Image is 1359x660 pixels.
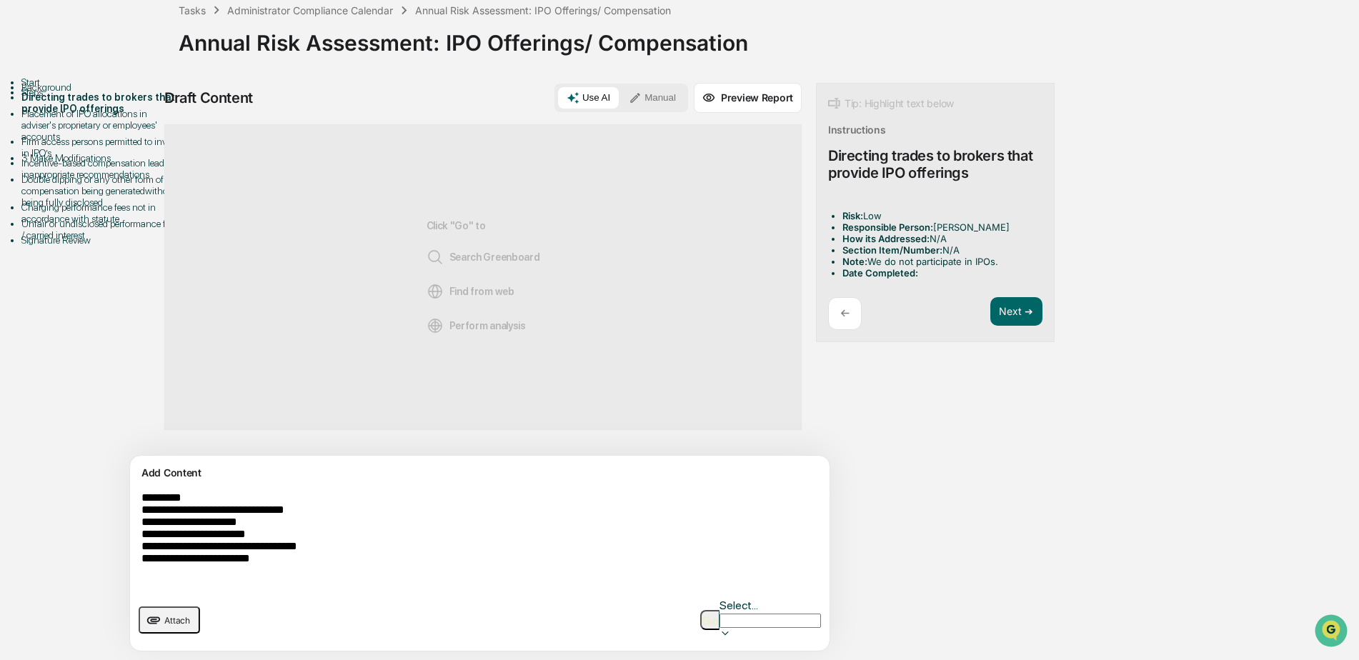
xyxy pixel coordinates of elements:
a: 🗄️Attestations [98,248,183,274]
li: N/A [842,244,1010,256]
button: Start new chat [243,114,260,131]
span: Pylon [142,316,173,326]
div: Unfair or undisclosed performance fees / carried interest [21,218,179,241]
span: [PERSON_NAME] [44,194,116,206]
div: Signature Review [21,234,179,246]
strong: Risk: [842,210,863,221]
span: Preclearance [29,254,92,268]
span: Data Lookup [29,281,90,295]
strong: Section Item/Number: [842,244,942,256]
span: [DATE] [126,194,156,206]
div: Start new chat [64,109,234,124]
div: Instructions [828,124,886,136]
div: Tip: Highlight text below [828,95,954,112]
p: ← [840,306,850,320]
div: Administrator Compliance Calendar [227,4,393,16]
div: Add Content [139,464,821,481]
button: upload document [139,606,200,634]
div: Annual Risk Assessment: IPO Offerings/ Compensation [415,4,671,16]
button: Go [700,610,720,630]
div: Double dipping or any other form of compensation being generatedwithout being fully disclosed [21,174,179,208]
li: [PERSON_NAME] [842,221,1010,233]
span: • [119,194,124,206]
div: Firm access persons permitted to invest in IPO’s [21,136,179,159]
img: Analysis [427,317,444,334]
div: Draft Content [164,89,253,106]
a: 🖐️Preclearance [9,248,98,274]
a: Powered byPylon [101,315,173,326]
li: N/A [842,233,1010,244]
div: Steps [21,86,179,98]
button: See all [221,156,260,173]
span: Attestations [118,254,177,268]
div: Incentive-based compensation leads to inappropriate recommendations [21,157,179,180]
button: Manual [620,87,685,109]
img: Go [702,616,719,625]
div: 🔎 [14,282,26,294]
button: Preview Report [694,83,802,113]
strong: Date Completed: [842,267,918,279]
a: 🔎Data Lookup [9,275,96,301]
div: Start [21,76,179,88]
div: 3 Make Modifications [21,152,179,164]
button: Use AI [558,87,619,109]
button: Next ➔ [990,297,1042,326]
iframe: Open customer support [1313,613,1352,651]
span: Find from web [427,283,514,300]
img: 1746055101610-c473b297-6a78-478c-a979-82029cc54cd1 [29,195,40,206]
div: Placement of IPO allocations in adviser's proprietary or employees' accounts [21,108,179,142]
div: Annual Risk Assessment: IPO Offerings/ Compensation [179,19,1352,56]
img: 1746055101610-c473b297-6a78-478c-a979-82029cc54cd1 [14,109,40,135]
img: 8933085812038_c878075ebb4cc5468115_72.jpg [30,109,56,135]
div: Click "Go" to [427,148,540,406]
span: Search Greenboard [427,249,540,266]
img: Web [427,283,444,300]
span: Perform analysis [427,317,526,334]
div: Past conversations [14,159,96,170]
div: 🗄️ [104,255,115,266]
span: Attach [164,615,190,626]
div: Select... [720,599,821,612]
div: Directing trades to brokers that provide IPO offerings [828,147,1042,181]
strong: Note: [842,256,867,267]
img: Search [427,249,444,266]
div: Tasks [179,4,206,16]
div: We're available if you need us! [64,124,196,135]
div: Charging performance fees not in accordance with statute [21,201,179,224]
div: 🖐️ [14,255,26,266]
strong: Responsible Person: [842,221,933,233]
img: Jack Rasmussen [14,181,37,204]
div: Directing trades to brokers that provide IPO offerings [21,91,179,114]
li: Low [842,210,1010,221]
p: How can we help? [14,30,260,53]
div: Background [21,81,179,93]
li: We do not participate in IPOs. [842,256,1010,267]
strong: How its Addressed: [842,233,930,244]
